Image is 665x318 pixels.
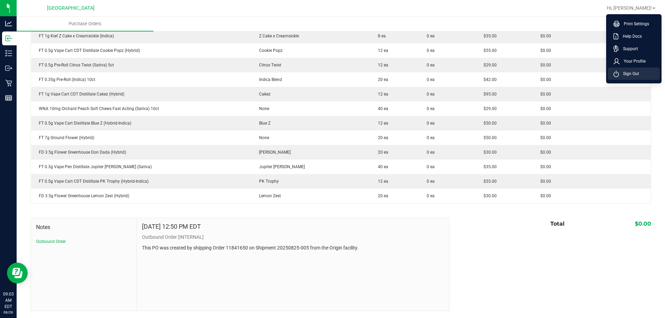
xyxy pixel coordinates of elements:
[620,58,646,65] span: Your Profile
[480,34,497,38] span: $35.00
[537,121,551,126] span: $0.00
[613,33,657,40] a: Help Docs
[613,45,657,52] a: Support
[35,149,247,155] div: FD 3.5g Flower Greenhouse Don Dada (Hybrid)
[427,62,435,68] span: 0 ea
[256,150,291,155] span: [PERSON_NAME]
[5,65,12,72] inline-svg: Outbound
[480,164,497,169] span: $35.00
[480,106,497,111] span: $29.00
[374,150,388,155] span: 20 ea
[537,63,551,67] span: $0.00
[619,70,639,77] span: Sign Out
[537,135,551,140] span: $0.00
[607,5,652,11] span: Hi, [PERSON_NAME]!
[480,150,497,155] span: $30.00
[374,63,388,67] span: 12 ea
[537,179,551,184] span: $0.00
[35,76,247,83] div: FT 0.35g Pre-Roll (Indica) 10ct
[142,244,444,252] p: This PO was created by shipping Order 11841650 on Shipment 20250825-005 from the Origin facility.
[35,120,247,126] div: FT 0.5g Vape Cart Distillate Blue Z (Hybrid-Indica)
[619,45,638,52] span: Support
[256,193,281,198] span: Lemon Zest
[427,135,435,141] span: 0 ea
[537,150,551,155] span: $0.00
[142,234,444,241] p: Outbound Order [INTERNAL]
[256,106,269,111] span: None
[427,33,435,39] span: 0 ea
[5,20,12,27] inline-svg: Analytics
[550,220,565,227] span: Total
[480,121,497,126] span: $50.00
[256,121,271,126] span: Blue Z
[427,164,435,170] span: 0 ea
[537,34,551,38] span: $0.00
[374,106,388,111] span: 40 ea
[480,179,497,184] span: $55.00
[374,193,388,198] span: 20 ea
[480,135,497,140] span: $50.00
[608,67,660,80] li: Sign Out
[36,238,66,245] button: Outbound Order
[35,193,247,199] div: FD 3.5g Flower Greenhouse Lemon Zest (Hybrid)
[427,76,435,83] span: 0 ea
[427,120,435,126] span: 0 ea
[5,94,12,101] inline-svg: Reports
[480,63,497,67] span: $29.00
[142,223,201,230] h4: [DATE] 12:50 PM EDT
[5,35,12,42] inline-svg: Inbound
[35,62,247,68] div: FT 0.5g Pre-Roll Citrus Twist (Sativa) 5ct
[537,77,551,82] span: $0.00
[256,63,281,67] span: Citrus Twist
[480,48,497,53] span: $55.00
[374,77,388,82] span: 20 ea
[256,179,279,184] span: PK Trophy
[427,149,435,155] span: 0 ea
[374,135,388,140] span: 20 ea
[537,193,551,198] span: $0.00
[480,92,497,97] span: $95.00
[427,178,435,184] span: 0 ea
[256,92,271,97] span: Cakez
[256,164,305,169] span: Jupiter [PERSON_NAME]
[47,5,95,11] span: [GEOGRAPHIC_DATA]
[256,34,299,38] span: Z Cake x Creamsickle
[480,193,497,198] span: $30.00
[374,121,388,126] span: 12 ea
[374,92,388,97] span: 12 ea
[35,164,247,170] div: FT 0.3g Vape Pen Distillate Jupiter [PERSON_NAME] (Sativa)
[256,135,269,140] span: None
[374,179,388,184] span: 12 ea
[374,164,388,169] span: 40 ea
[619,33,642,40] span: Help Docs
[620,20,649,27] span: Print Settings
[35,106,247,112] div: WNA 10mg Orchard Peach Soft Chews Fast Acting (Sativa) 10ct
[427,47,435,54] span: 0 ea
[59,21,111,27] span: Purchase Orders
[427,91,435,97] span: 0 ea
[17,17,153,31] a: Purchase Orders
[374,48,388,53] span: 12 ea
[537,164,551,169] span: $0.00
[36,223,131,231] span: Notes
[537,106,551,111] span: $0.00
[635,220,651,227] span: $0.00
[480,77,497,82] span: $42.00
[427,193,435,199] span: 0 ea
[35,178,247,184] div: FT 0.5g Vape Cart CDT Distillate PK Trophy (Hybrid-Indica)
[35,135,247,141] div: FT 7g Ground Flower (Hybrid)
[3,291,14,310] p: 09:03 AM EDT
[3,310,14,315] p: 08/26
[256,77,282,82] span: Indica Blend
[7,263,28,283] iframe: Resource center
[35,47,247,54] div: FT 0.5g Vape Cart CDT Distillate Cookie Popz (Hybrid)
[427,106,435,112] span: 0 ea
[5,80,12,87] inline-svg: Retail
[35,33,247,39] div: FT 1g Kief Z Cake x Creamsickle (Indica)
[256,48,283,53] span: Cookie Popz
[35,91,247,97] div: FT 1g Vape Cart CDT Distillate Cakez (Hybrid)
[537,92,551,97] span: $0.00
[374,34,386,38] span: 8 ea
[5,50,12,57] inline-svg: Inventory
[537,48,551,53] span: $0.00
